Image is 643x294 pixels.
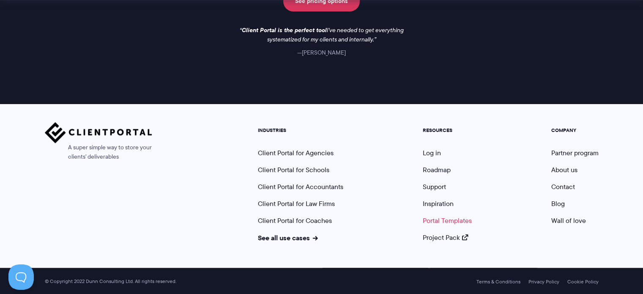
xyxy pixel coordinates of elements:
[242,25,327,35] strong: Client Portal is the perfect tool
[551,127,599,133] h5: COMPANY
[258,233,318,243] a: See all use cases
[258,182,343,192] a: Client Portal for Accountants
[258,216,332,225] a: Client Portal for Coaches
[551,165,577,175] a: About us
[258,148,334,158] a: Client Portal for Agencies
[551,199,565,209] a: Blog
[423,199,454,209] a: Inspiration
[297,48,346,57] cite: [PERSON_NAME]
[41,278,181,285] span: © Copyright 2022 Dunn Consulting Ltd. All rights reserved.
[567,279,599,285] a: Cookie Policy
[551,216,586,225] a: Wall of love
[258,127,343,133] h5: INDUSTRIES
[423,165,451,175] a: Roadmap
[423,216,472,225] a: Portal Templates
[423,182,446,192] a: Support
[258,165,329,175] a: Client Portal for Schools
[423,233,468,242] a: Project Pack
[423,148,441,158] a: Log in
[423,127,472,133] h5: RESOURCES
[8,264,34,290] iframe: Toggle Customer Support
[551,182,575,192] a: Contact
[45,143,152,162] span: A super simple way to store your clients' deliverables
[258,199,335,209] a: Client Portal for Law Firms
[551,148,599,158] a: Partner program
[233,26,410,44] p: I've needed to get everything systematized for my clients and internally.
[528,279,559,285] a: Privacy Policy
[476,279,520,285] a: Terms & Conditions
